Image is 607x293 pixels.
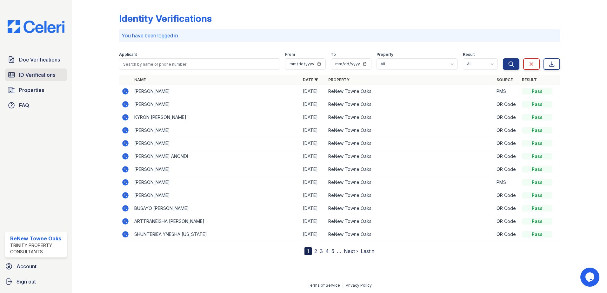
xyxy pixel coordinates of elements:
[463,52,475,57] label: Result
[361,248,375,254] a: Last »
[494,137,519,150] td: QR Code
[494,98,519,111] td: QR Code
[326,163,494,176] td: ReNew Towne Oaks
[10,242,64,255] div: Trinity Property Consultants
[494,150,519,163] td: QR Code
[326,85,494,98] td: ReNew Towne Oaks
[10,235,64,242] div: ReNew Towne Oaks
[132,85,300,98] td: [PERSON_NAME]
[3,275,70,288] a: Sign out
[522,88,552,94] div: Pass
[19,86,44,94] span: Properties
[132,163,300,176] td: [PERSON_NAME]
[132,215,300,228] td: ARTTRANEISHA [PERSON_NAME]
[522,127,552,133] div: Pass
[314,248,317,254] a: 2
[494,124,519,137] td: QR Code
[522,205,552,212] div: Pass
[326,124,494,137] td: ReNew Towne Oaks
[337,247,341,255] span: …
[326,111,494,124] td: ReNew Towne Oaks
[17,263,37,270] span: Account
[3,260,70,273] a: Account
[326,150,494,163] td: ReNew Towne Oaks
[17,278,36,285] span: Sign out
[494,85,519,98] td: PMS
[5,99,67,112] a: FAQ
[522,179,552,186] div: Pass
[342,283,344,288] div: |
[494,215,519,228] td: QR Code
[494,163,519,176] td: QR Code
[494,176,519,189] td: PMS
[19,71,55,79] span: ID Verifications
[300,98,326,111] td: [DATE]
[303,77,318,82] a: Date ▼
[300,215,326,228] td: [DATE]
[522,231,552,238] div: Pass
[326,137,494,150] td: ReNew Towne Oaks
[300,150,326,163] td: [DATE]
[326,202,494,215] td: ReNew Towne Oaks
[132,111,300,124] td: KYRON [PERSON_NAME]
[285,52,295,57] label: From
[132,137,300,150] td: [PERSON_NAME]
[132,189,300,202] td: [PERSON_NAME]
[132,228,300,241] td: SHUNTERIEA YNESHA [US_STATE]
[119,13,212,24] div: Identity Verifications
[522,101,552,107] div: Pass
[494,189,519,202] td: QR Code
[300,163,326,176] td: [DATE]
[326,189,494,202] td: ReNew Towne Oaks
[494,228,519,241] td: QR Code
[326,98,494,111] td: ReNew Towne Oaks
[522,166,552,173] div: Pass
[19,56,60,63] span: Doc Verifications
[300,202,326,215] td: [DATE]
[132,124,300,137] td: [PERSON_NAME]
[132,202,300,215] td: BUSAYO [PERSON_NAME]
[300,85,326,98] td: [DATE]
[522,192,552,199] div: Pass
[3,20,70,33] img: CE_Logo_Blue-a8612792a0a2168367f1c8372b55b34899dd931a85d93a1a3d3e32e68fde9ad4.png
[522,114,552,120] div: Pass
[328,77,350,82] a: Property
[494,111,519,124] td: QR Code
[19,101,29,109] span: FAQ
[325,248,329,254] a: 4
[304,247,312,255] div: 1
[119,58,280,70] input: Search by name or phone number
[5,53,67,66] a: Doc Verifications
[497,77,513,82] a: Source
[5,84,67,96] a: Properties
[326,176,494,189] td: ReNew Towne Oaks
[132,98,300,111] td: [PERSON_NAME]
[300,189,326,202] td: [DATE]
[494,202,519,215] td: QR Code
[122,32,557,39] p: You have been logged in
[344,248,358,254] a: Next ›
[522,153,552,160] div: Pass
[326,228,494,241] td: ReNew Towne Oaks
[346,283,372,288] a: Privacy Policy
[308,283,340,288] a: Terms of Service
[134,77,146,82] a: Name
[132,176,300,189] td: [PERSON_NAME]
[580,268,601,287] iframe: chat widget
[522,140,552,146] div: Pass
[300,124,326,137] td: [DATE]
[320,248,323,254] a: 3
[326,215,494,228] td: ReNew Towne Oaks
[522,218,552,225] div: Pass
[377,52,393,57] label: Property
[300,176,326,189] td: [DATE]
[300,111,326,124] td: [DATE]
[331,248,334,254] a: 5
[119,52,137,57] label: Applicant
[300,228,326,241] td: [DATE]
[300,137,326,150] td: [DATE]
[5,68,67,81] a: ID Verifications
[331,52,336,57] label: To
[522,77,537,82] a: Result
